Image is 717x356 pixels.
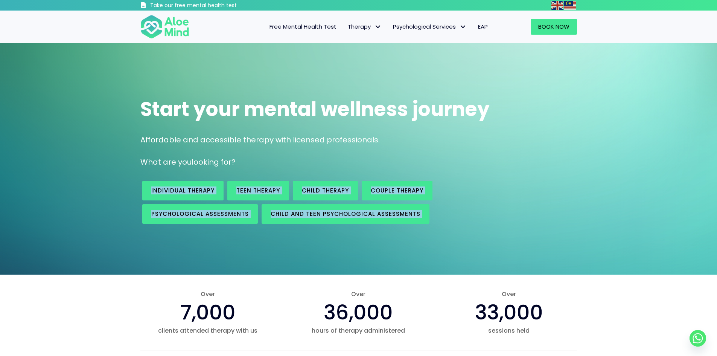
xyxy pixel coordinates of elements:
[269,23,336,31] span: Free Mental Health Test
[478,23,488,31] span: EAP
[531,19,577,35] a: Book Now
[538,23,569,31] span: Book Now
[151,210,249,218] span: Psychological assessments
[348,23,382,31] span: Therapy
[564,1,577,9] a: Malay
[293,181,358,200] a: Child Therapy
[151,186,215,194] span: Individual therapy
[271,210,420,218] span: Child and Teen Psychological assessments
[393,23,467,31] span: Psychological Services
[264,19,342,35] a: Free Mental Health Test
[180,298,236,327] span: 7,000
[371,186,423,194] span: Couple therapy
[291,290,426,298] span: Over
[140,95,490,123] span: Start your mental wellness journey
[342,19,387,35] a: TherapyTherapy: submenu
[142,204,258,224] a: Psychological assessments
[472,19,493,35] a: EAP
[199,19,493,35] nav: Menu
[441,290,577,298] span: Over
[302,186,349,194] span: Child Therapy
[262,204,429,224] a: Child and Teen Psychological assessments
[564,1,576,10] img: ms
[142,181,224,200] a: Individual therapy
[690,330,706,347] a: Whatsapp
[387,19,472,35] a: Psychological ServicesPsychological Services: submenu
[551,1,564,9] a: English
[291,326,426,335] span: hours of therapy administered
[140,290,276,298] span: Over
[140,2,277,11] a: Take our free mental health test
[324,298,393,327] span: 36,000
[551,1,563,10] img: en
[362,181,432,200] a: Couple therapy
[150,2,277,9] h3: Take our free mental health test
[192,157,236,167] span: looking for?
[140,326,276,335] span: clients attended therapy with us
[236,186,280,194] span: Teen Therapy
[140,14,189,39] img: Aloe mind Logo
[458,21,469,32] span: Psychological Services: submenu
[140,134,577,145] p: Affordable and accessible therapy with licensed professionals.
[475,298,543,327] span: 33,000
[140,157,192,167] span: What are you
[373,21,384,32] span: Therapy: submenu
[441,326,577,335] span: sessions held
[227,181,289,200] a: Teen Therapy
